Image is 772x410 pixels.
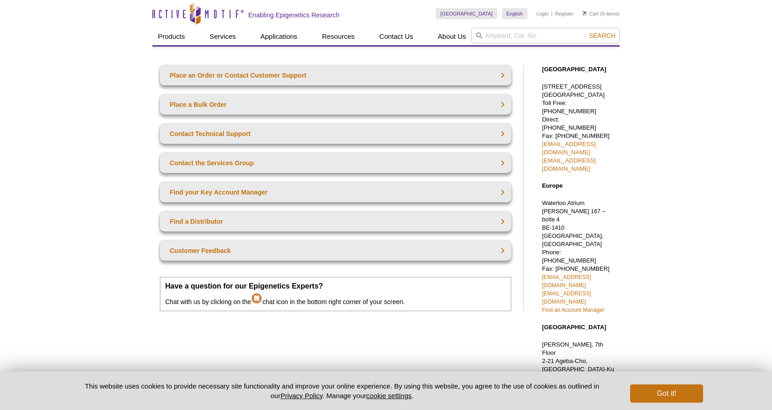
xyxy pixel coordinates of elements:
[251,290,262,304] img: Intercom Chat
[433,28,472,45] a: About Us
[583,11,587,16] img: Your Cart
[281,392,323,399] a: Privacy Policy
[160,211,511,231] a: Find a Distributor
[165,282,323,290] strong: Have a question for our Epigenetics Experts?
[160,95,511,115] a: Place a Bulk Order
[583,8,620,19] li: (0 items)
[542,83,615,173] p: [STREET_ADDRESS] [GEOGRAPHIC_DATA] Toll Free: [PHONE_NUMBER] Direct: [PHONE_NUMBER] Fax: [PHONE_N...
[366,392,412,399] button: cookie settings
[542,307,605,313] a: Find an Account Manager
[152,28,190,45] a: Products
[542,274,591,289] a: [EMAIL_ADDRESS][DOMAIN_NAME]
[471,28,620,43] input: Keyword, Cat. No.
[204,28,241,45] a: Services
[255,28,303,45] a: Applications
[551,8,553,19] li: |
[160,241,511,261] a: Customer Feedback
[160,153,511,173] a: Contact the Services Group
[160,182,511,202] a: Find your Key Account Manager
[542,141,596,156] a: [EMAIL_ADDRESS][DOMAIN_NAME]
[248,11,339,19] h2: Enabling Epigenetics Research
[160,65,511,85] a: Place an Order or Contact Customer Support
[69,381,615,400] p: This website uses cookies to provide necessary site functionality and improve your online experie...
[502,8,527,19] a: English
[160,124,511,144] a: Contact Technical Support
[630,384,703,403] button: Got it!
[542,324,606,331] strong: [GEOGRAPHIC_DATA]
[542,199,615,314] p: Waterloo Atrium Phone: [PHONE_NUMBER] Fax: [PHONE_NUMBER]
[542,208,605,247] span: [PERSON_NAME] 167 – boîte 4 BE-1410 [GEOGRAPHIC_DATA], [GEOGRAPHIC_DATA]
[374,28,418,45] a: Contact Us
[583,11,599,17] a: Cart
[165,282,506,306] p: Chat with us by clicking on the chat icon in the bottom right corner of your screen.
[542,182,563,189] strong: Europe
[317,28,360,45] a: Resources
[542,290,591,305] a: [EMAIL_ADDRESS][DOMAIN_NAME]
[586,32,618,40] button: Search
[436,8,497,19] a: [GEOGRAPHIC_DATA]
[542,66,606,73] strong: [GEOGRAPHIC_DATA]
[542,157,596,172] a: [EMAIL_ADDRESS][DOMAIN_NAME]
[537,11,549,17] a: Login
[555,11,574,17] a: Register
[589,32,616,39] span: Search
